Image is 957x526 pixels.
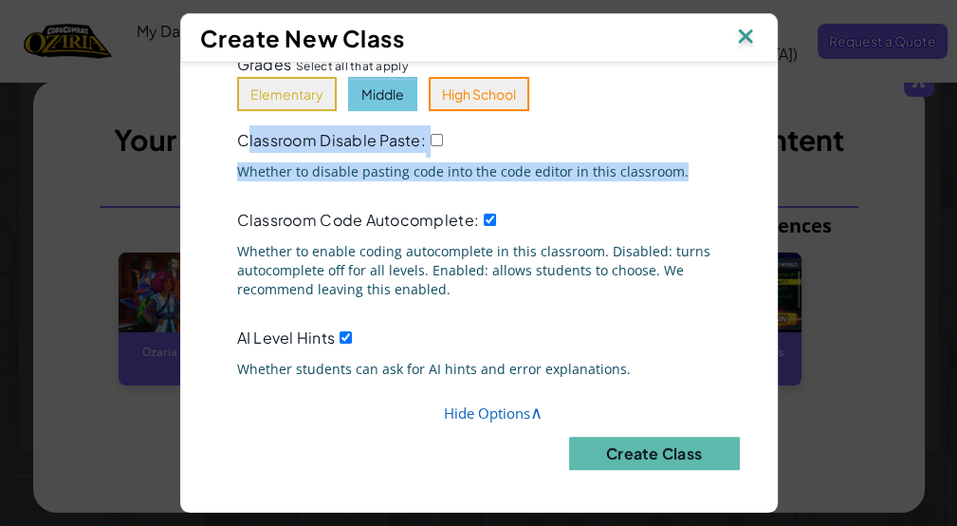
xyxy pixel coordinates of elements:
[444,404,543,423] a: Hide Options
[429,77,529,111] button: High School
[237,360,749,379] span: Whether students can ask for AI hints and error explanations.
[200,24,405,52] span: Create New Class
[237,130,426,150] span: Classroom Disable Paste:
[237,242,749,299] span: Whether to enable coding autocomplete in this classroom. Disabled: turns autocomplete off for all...
[530,401,543,423] span: ∧
[237,328,336,348] span: AI Level Hints
[733,24,758,52] img: IconClose.svg
[237,77,337,111] button: Elementary
[237,162,749,181] span: Whether to disable pasting code into the code editor in this classroom.
[237,210,480,230] span: Classroom Code Autocomplete:
[348,77,417,111] button: Middle
[569,437,740,470] button: Create Class
[296,57,408,75] span: Select all that apply
[237,54,292,74] span: Grades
